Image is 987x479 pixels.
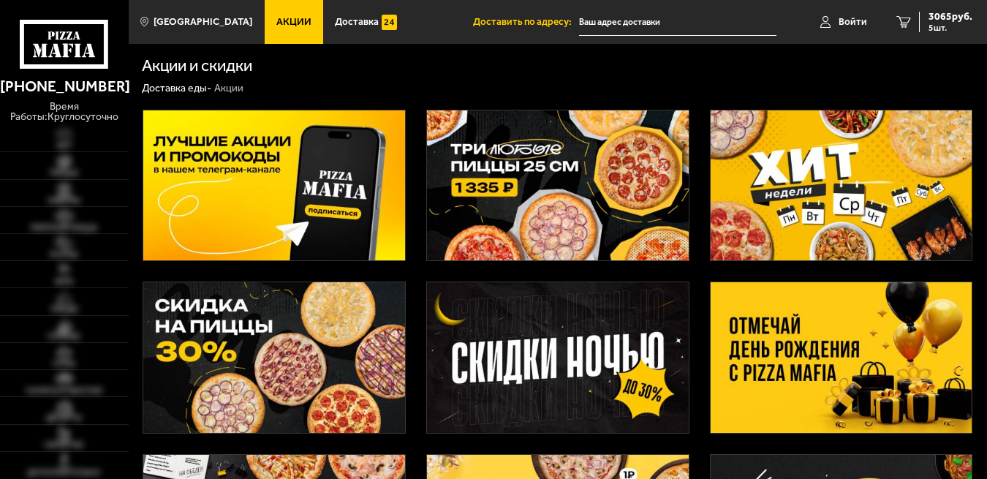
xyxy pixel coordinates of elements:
[579,9,776,36] input: Ваш адрес доставки
[579,9,776,36] span: Новосмоленская набережная, 1, подъезд 31
[839,17,867,27] span: Войти
[142,82,211,94] a: Доставка еды-
[929,12,972,22] span: 3065 руб.
[214,82,243,95] div: Акции
[154,17,252,27] span: [GEOGRAPHIC_DATA]
[382,15,397,30] img: 15daf4d41897b9f0e9f617042186c801.svg
[276,17,311,27] span: Акции
[142,58,252,75] h1: Акции и скидки
[473,17,579,27] span: Доставить по адресу:
[929,23,972,32] span: 5 шт.
[335,17,379,27] span: Доставка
